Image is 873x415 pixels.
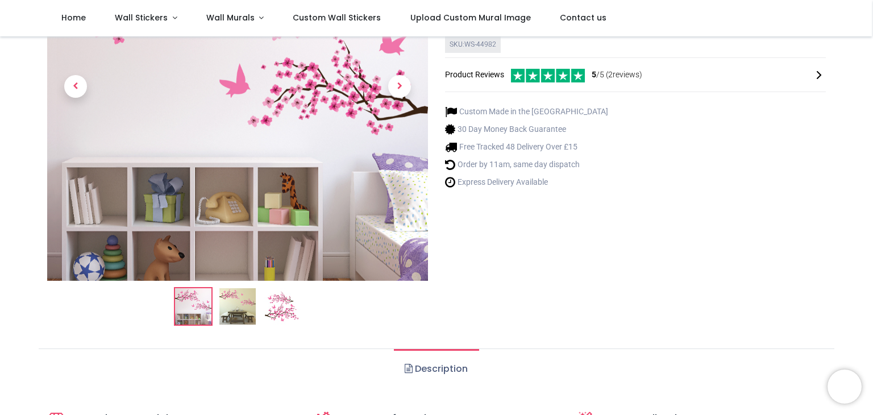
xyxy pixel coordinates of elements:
span: Home [61,12,86,23]
iframe: Brevo live chat [828,370,862,404]
span: Custom Wall Stickers [293,12,381,23]
div: Product Reviews [445,67,826,82]
img: Pink Cherry Blossom Flowers & Birds Wall Sticker [175,288,211,325]
li: Custom Made in the [GEOGRAPHIC_DATA] [445,106,608,118]
span: Wall Murals [206,12,255,23]
a: Description [394,349,479,389]
div: SKU: WS-44982 [445,36,501,53]
li: Free Tracked 48 Delivery Over £15 [445,141,608,153]
span: Upload Custom Mural Image [410,12,531,23]
span: /5 ( 2 reviews) [592,69,642,81]
span: Wall Stickers [115,12,168,23]
span: Previous [64,75,87,98]
span: 5 [592,70,596,79]
li: Order by 11am, same day dispatch [445,159,608,171]
li: Express Delivery Available [445,176,608,188]
img: WS-44982-03 [264,288,300,325]
span: Next [388,75,411,98]
img: WS-44982-02 [219,288,256,325]
span: Contact us [560,12,606,23]
li: 30 Day Money Back Guarantee [445,123,608,135]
